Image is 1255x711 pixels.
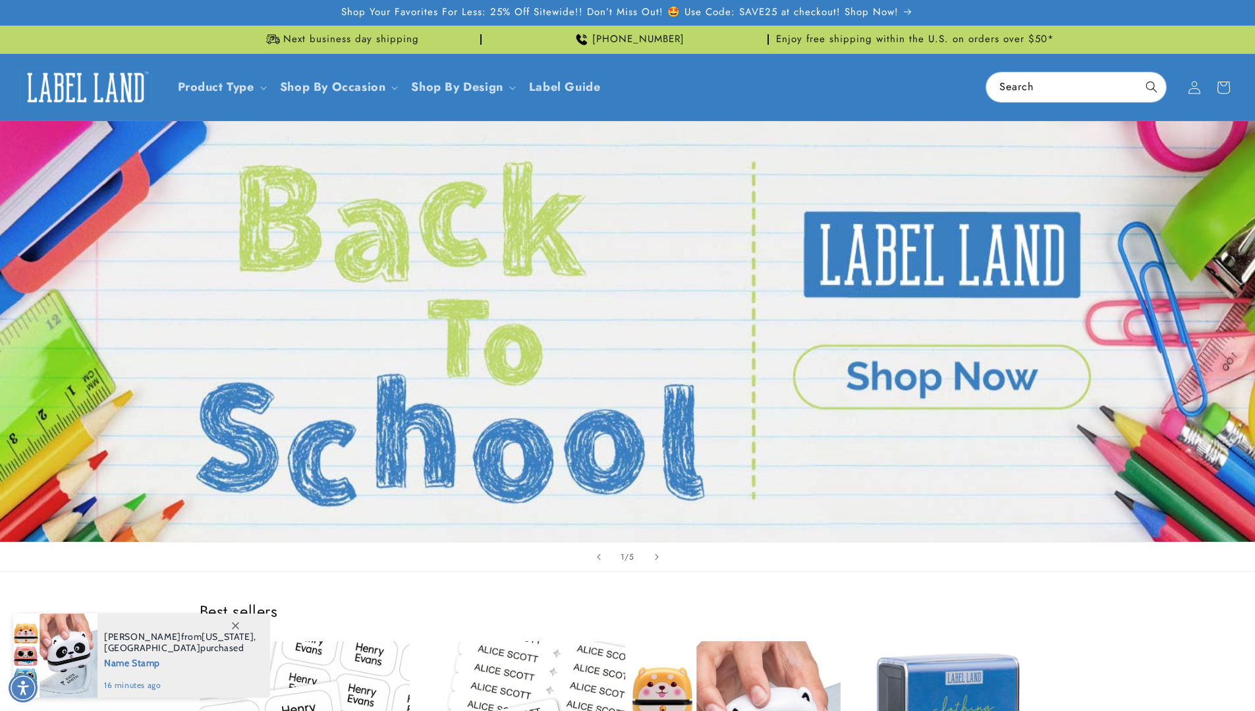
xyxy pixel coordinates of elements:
span: 5 [629,550,634,564]
span: 1 [621,550,625,564]
button: Search [1137,72,1166,101]
span: 16 minutes ago [104,679,256,691]
summary: Shop By Occasion [272,72,404,103]
a: Label Land [15,62,157,113]
span: [PHONE_NUMBER] [592,33,684,46]
span: Shop By Occasion [280,80,386,95]
a: Label Guide [521,72,609,103]
iframe: Gorgias live chat messenger [1120,654,1242,698]
span: / [625,550,629,564]
button: Previous slide [584,542,613,571]
img: Label Land [20,67,152,108]
span: from , purchased [104,631,256,654]
span: Label Guide [529,80,601,95]
span: Enjoy free shipping within the U.S. on orders over $50* [776,33,1054,46]
div: Announcement [487,26,769,53]
summary: Product Type [170,72,272,103]
span: [US_STATE] [202,631,254,643]
span: Next business day shipping [283,33,419,46]
a: Shop By Design [411,78,503,95]
a: Product Type [178,78,254,95]
span: [PERSON_NAME] [104,631,181,643]
summary: Shop By Design [403,72,520,103]
span: Shop Your Favorites For Less: 25% Off Sitewide!! Don’t Miss Out! 🤩 Use Code: SAVE25 at checkout! ... [341,6,899,19]
div: Announcement [774,26,1056,53]
button: Next slide [642,542,671,571]
h2: Best sellers [200,601,1056,621]
span: [GEOGRAPHIC_DATA] [104,642,200,654]
div: Accessibility Menu [9,673,38,702]
span: Name Stamp [104,654,256,670]
div: Announcement [200,26,482,53]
